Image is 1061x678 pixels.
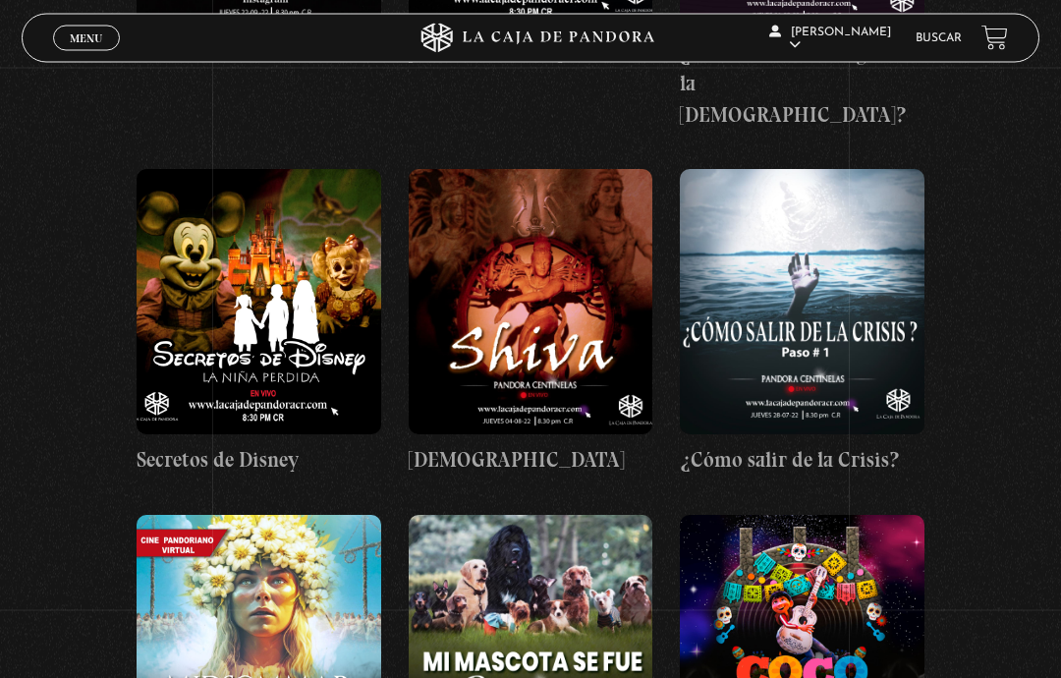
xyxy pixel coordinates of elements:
h4: ¿Existe la numerología en la [DEMOGRAPHIC_DATA]? [680,38,924,132]
h4: [DEMOGRAPHIC_DATA] [409,445,653,477]
a: View your shopping cart [981,25,1008,51]
a: Buscar [916,32,962,44]
h4: Secretos de Disney [137,445,381,477]
span: Menu [70,32,102,44]
a: ¿Cómo salir de la Crisis? [680,170,924,477]
span: Cerrar [64,49,110,63]
span: [PERSON_NAME] [769,27,891,51]
a: Secretos de Disney [137,170,381,477]
h4: ¿Cómo salir de la Crisis? [680,445,924,477]
a: [DEMOGRAPHIC_DATA] [409,170,653,477]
